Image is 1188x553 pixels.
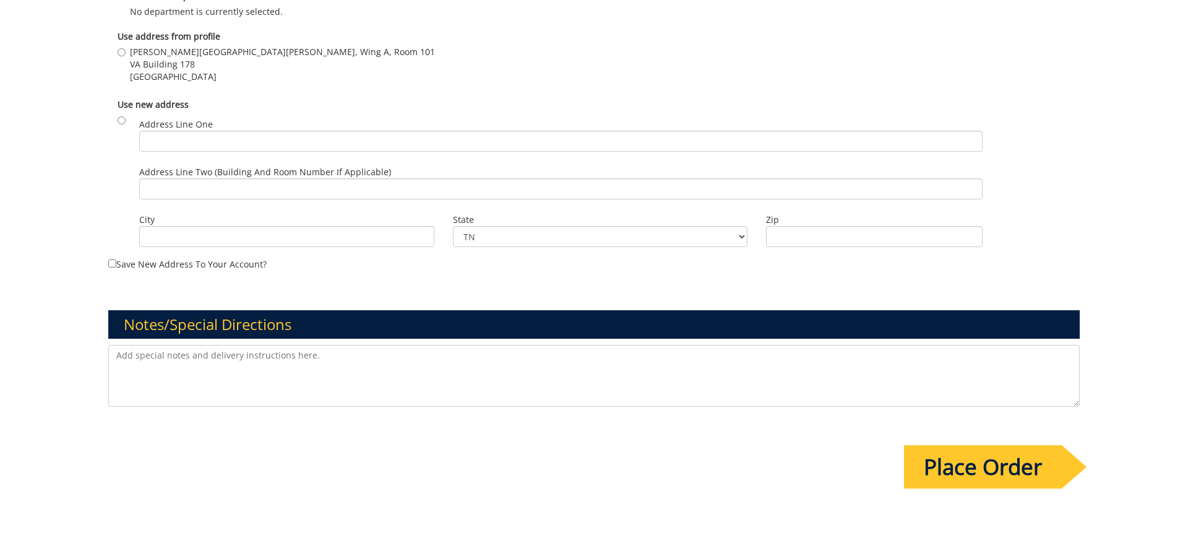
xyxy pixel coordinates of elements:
label: Address Line One [139,118,983,152]
input: Address Line Two (Building and Room Number if applicable) [139,178,983,199]
b: Use new address [118,98,189,110]
span: [GEOGRAPHIC_DATA] [130,71,435,83]
label: Address Line Two (Building and Room Number if applicable) [139,166,983,199]
input: [PERSON_NAME][GEOGRAPHIC_DATA][PERSON_NAME], Wing A, Room 101 VA Building 178 [GEOGRAPHIC_DATA] [118,48,126,56]
span: VA Building 178 [130,58,435,71]
input: Address Line One [139,131,983,152]
label: City [139,214,434,226]
h3: Notes/Special Directions [108,310,1080,339]
span: [PERSON_NAME][GEOGRAPHIC_DATA][PERSON_NAME], Wing A, Room 101 [130,46,435,58]
label: State [453,214,748,226]
input: City [139,226,434,247]
p: No department is currently selected. [118,6,1070,18]
input: Place Order [904,445,1062,489]
input: Save new address to your account? [108,259,116,268]
label: Zip [766,214,983,226]
b: Use address from profile [118,30,220,42]
input: Zip [766,226,983,247]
